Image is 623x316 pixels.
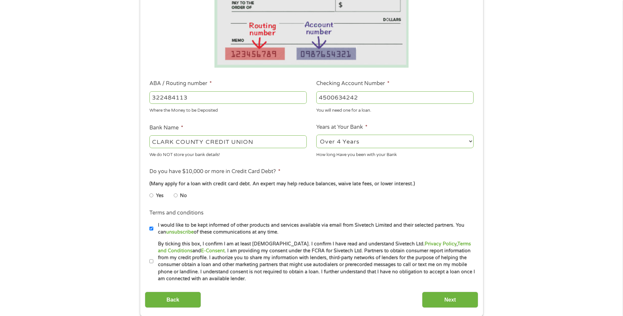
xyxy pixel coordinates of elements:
[153,222,476,236] label: I would like to be kept informed of other products and services available via email from Sivetech...
[149,124,183,131] label: Bank Name
[316,91,474,104] input: 345634636
[145,292,201,308] input: Back
[149,210,204,216] label: Terms and conditions
[153,240,476,282] label: By ticking this box, I confirm I am at least [DEMOGRAPHIC_DATA]. I confirm I have read and unders...
[201,248,225,254] a: E-Consent
[149,80,212,87] label: ABA / Routing number
[316,105,474,114] div: You will need one for a loan.
[425,241,456,247] a: Privacy Policy
[316,80,389,87] label: Checking Account Number
[158,241,471,254] a: Terms and Conditions
[149,168,280,175] label: Do you have $10,000 or more in Credit Card Debt?
[149,105,307,114] div: Where the Money to be Deposited
[156,192,164,199] label: Yes
[149,180,473,188] div: (Many apply for a loan with credit card debt. An expert may help reduce balances, waive late fees...
[422,292,478,308] input: Next
[316,149,474,158] div: How long Have you been with your Bank
[316,124,367,131] label: Years at Your Bank
[180,192,187,199] label: No
[149,91,307,104] input: 263177916
[166,229,194,235] a: unsubscribe
[149,149,307,158] div: We do NOT store your bank details!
